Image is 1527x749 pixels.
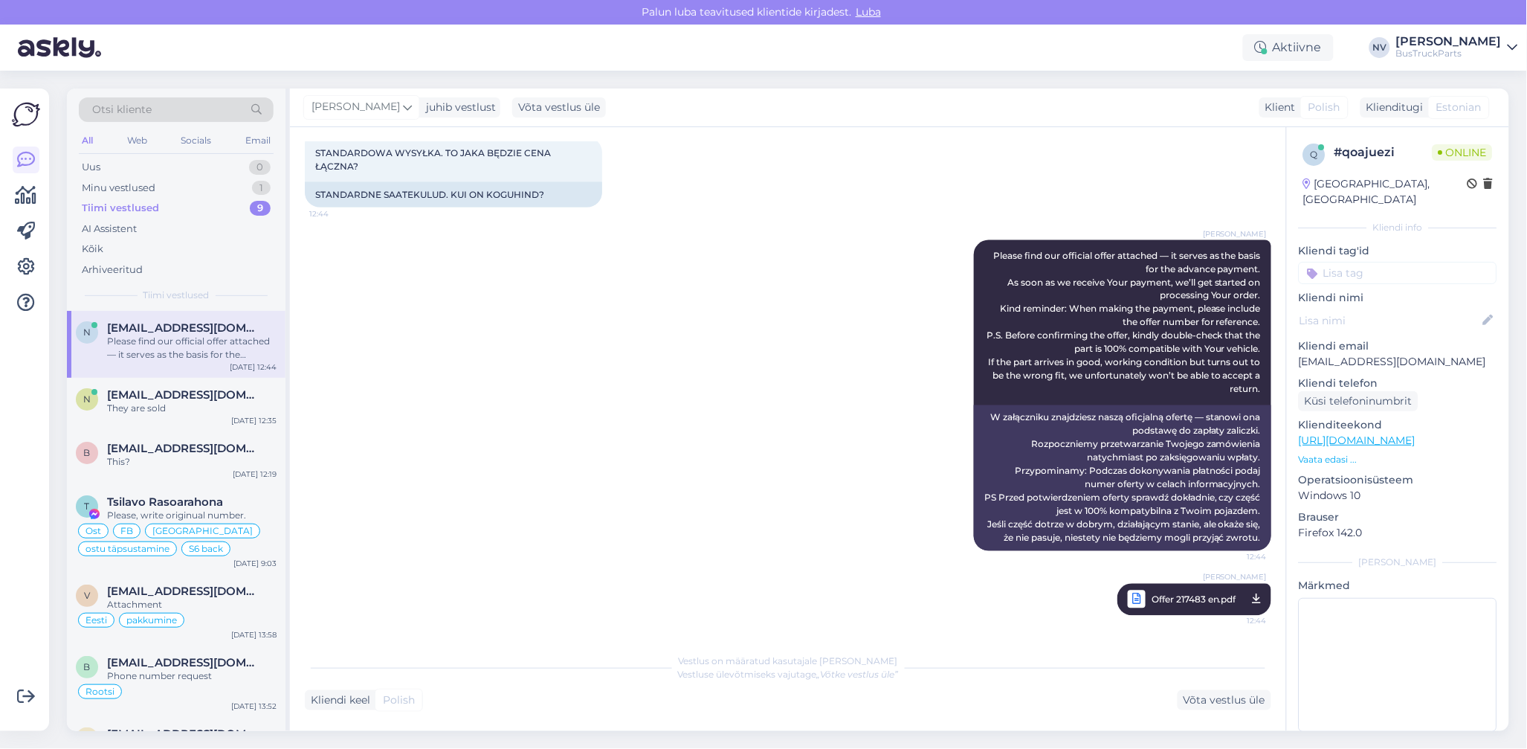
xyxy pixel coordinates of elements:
[107,335,277,361] div: Please find our official offer attached — it serves as the basis for the advance payment. As soon...
[107,656,262,669] span: ba.akeri.ab@gmail.com
[231,415,277,426] div: [DATE] 12:35
[107,585,262,598] span: veiko.paimla@gmail.com
[309,208,365,219] span: 12:44
[1299,417,1497,433] p: Klienditeekond
[1243,34,1334,61] div: Aktiivne
[1299,525,1497,541] p: Firefox 142.0
[107,442,262,455] span: bubbi44@yahoo.com
[1433,144,1493,161] span: Online
[1308,100,1340,115] span: Polish
[1311,149,1318,160] span: q
[85,687,114,696] span: Rootsi
[851,5,885,19] span: Luba
[1299,509,1497,525] p: Brauser
[107,669,277,683] div: Phone number request
[987,250,1263,395] span: Please find our official offer attached — it serves as the basis for the advance payment. As soon...
[84,447,91,458] span: b
[233,558,277,569] div: [DATE] 9:03
[1396,36,1518,60] a: [PERSON_NAME]BusTruckParts
[1299,290,1497,306] p: Kliendi nimi
[1299,338,1497,354] p: Kliendi email
[1259,100,1296,115] div: Klient
[1396,48,1502,60] div: BusTruckParts
[1117,584,1271,616] a: [PERSON_NAME]Offer 217483 en.pdf12:44
[1203,572,1267,583] span: [PERSON_NAME]
[512,97,606,118] div: Võta vestlus üle
[79,131,96,150] div: All
[84,661,91,672] span: b
[817,669,899,680] i: „Võtke vestlus üle”
[1299,262,1497,284] input: Lisa tag
[12,100,40,129] img: Askly Logo
[1203,228,1267,240] span: [PERSON_NAME]
[83,327,91,338] span: n
[124,131,150,150] div: Web
[1396,36,1502,48] div: [PERSON_NAME]
[1334,144,1433,161] div: # qoajuezi
[242,131,274,150] div: Email
[1299,376,1497,391] p: Kliendi telefon
[1299,221,1497,234] div: Kliendi info
[305,182,602,208] div: STANDARDNE SAATEKULUD. KUI ON KOGUHIND?
[1299,354,1497,370] p: [EMAIL_ADDRESS][DOMAIN_NAME]
[83,393,91,405] span: n
[120,527,133,536] span: FB
[178,131,214,150] div: Socials
[1300,312,1480,329] input: Lisa nimi
[311,99,400,115] span: [PERSON_NAME]
[92,102,152,118] span: Otsi kliente
[126,616,177,625] span: pakkumine
[1303,176,1468,208] div: [GEOGRAPHIC_DATA], [GEOGRAPHIC_DATA]
[678,669,899,680] span: Vestluse ülevõtmiseks vajutage
[305,692,370,708] div: Kliendi keel
[1299,243,1497,259] p: Kliendi tag'id
[107,598,277,611] div: Attachment
[189,544,223,553] span: S6 back
[974,405,1271,551] div: W załączniku znajdziesz naszą oficjalną ofertę — stanowi ona podstawę do zapłaty zaliczki. Rozpoc...
[679,655,898,666] span: Vestlus on määratud kasutajale [PERSON_NAME]
[107,727,262,741] span: grinder831@windowslive.com
[1299,391,1418,411] div: Küsi telefoninumbrit
[1299,434,1415,447] a: [URL][DOMAIN_NAME]
[249,160,271,175] div: 0
[1211,552,1267,563] span: 12:44
[1152,591,1236,609] span: Offer 217483 en.pdf
[1299,578,1497,594] p: Märkmed
[1299,453,1497,466] p: Vaata edasi ...
[82,181,155,196] div: Minu vestlused
[231,701,277,712] div: [DATE] 13:52
[1299,472,1497,488] p: Operatsioonisüsteem
[1299,556,1497,569] div: [PERSON_NAME]
[107,321,262,335] span: natalia.tryba10@gmail.com
[85,616,107,625] span: Eesti
[1178,690,1271,710] div: Võta vestlus üle
[82,160,100,175] div: Uus
[252,181,271,196] div: 1
[85,527,101,536] span: Ost
[143,289,210,302] span: Tiimi vestlused
[420,100,496,115] div: juhib vestlust
[82,263,143,277] div: Arhiveeritud
[82,242,103,257] div: Kõik
[107,388,262,402] span: neil.davies4x4@outlook.com
[233,469,277,480] div: [DATE] 12:19
[1211,612,1267,631] span: 12:44
[383,692,415,708] span: Polish
[152,527,253,536] span: [GEOGRAPHIC_DATA]
[315,147,553,172] span: STANDARDOWA WYSYŁKA. TO JAKA BĘDZIE CENA ŁĄCZNA?
[230,361,277,373] div: [DATE] 12:44
[84,590,90,601] span: v
[107,455,277,469] div: This?
[85,501,90,512] span: T
[107,495,223,509] span: Tsilavo Rasoarahona
[107,509,277,522] div: Please, write originual number.
[82,222,137,237] div: AI Assistent
[250,201,271,216] div: 9
[231,629,277,640] div: [DATE] 13:58
[82,201,159,216] div: Tiimi vestlused
[1360,100,1424,115] div: Klienditugi
[107,402,277,415] div: They are sold
[1436,100,1482,115] span: Estonian
[1299,488,1497,504] p: Windows 10
[85,544,170,553] span: ostu täpsustamine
